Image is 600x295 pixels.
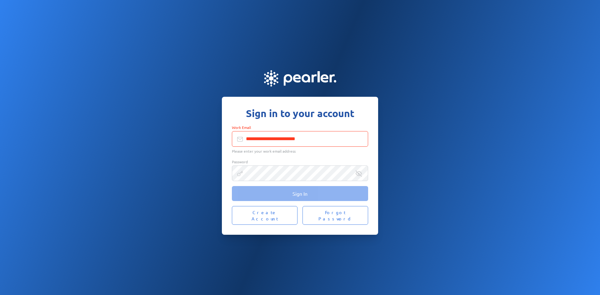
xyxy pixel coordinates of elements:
[239,209,290,222] span: Create Account
[356,170,362,177] div: Reveal Password
[232,206,297,225] button: Create Account
[232,125,251,130] span: Work Email
[232,107,368,120] h1: Sign in to your account
[310,209,361,222] span: Forgot Password
[232,186,368,201] button: Sign In
[232,149,296,154] span: Please enter your work email address
[232,159,248,164] span: Password
[292,190,307,197] span: Sign In
[302,206,368,225] button: Forgot Password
